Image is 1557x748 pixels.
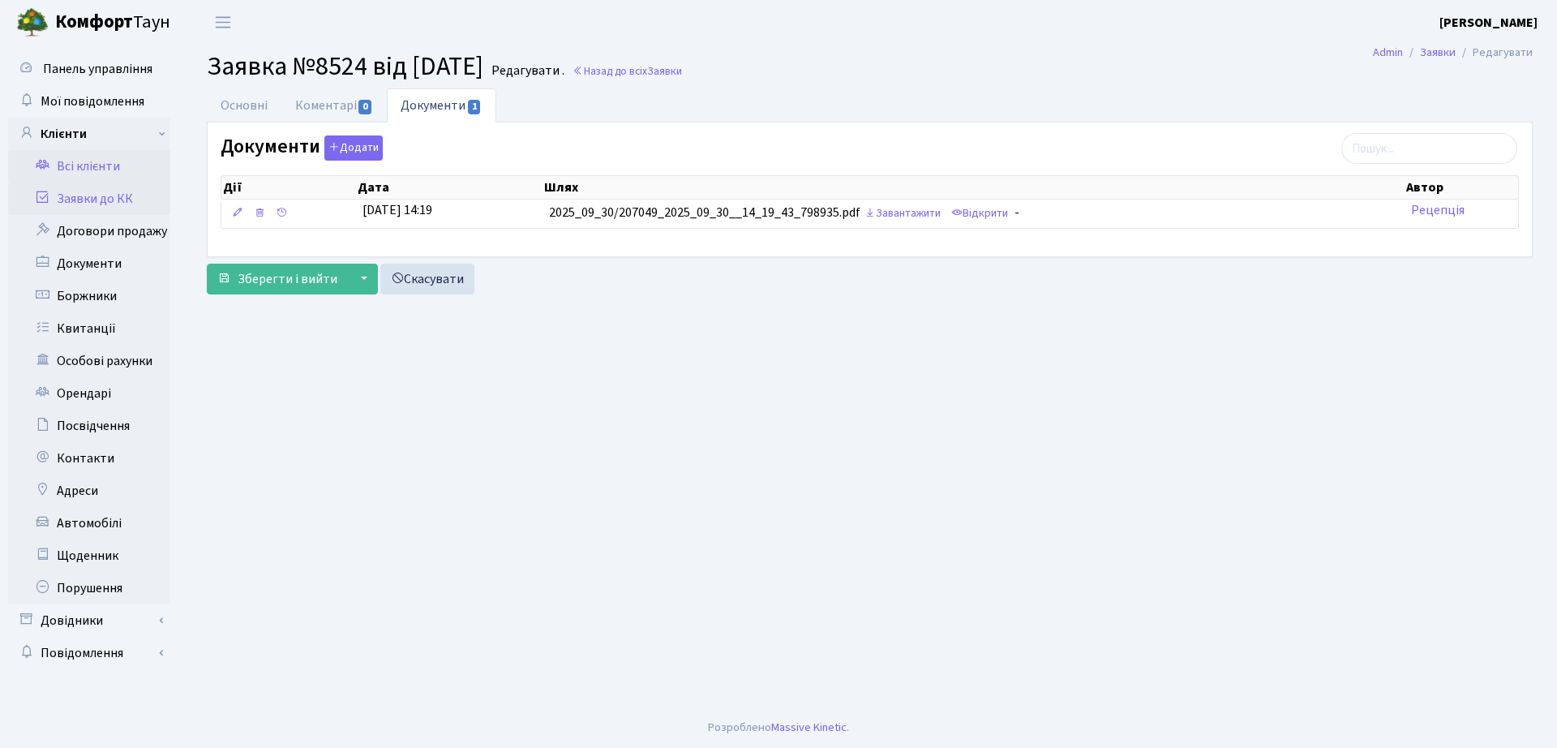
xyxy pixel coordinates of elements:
[8,572,170,604] a: Порушення
[43,60,152,78] span: Панель управління
[860,201,945,226] a: Завантажити
[1411,201,1465,219] a: Рецепція
[55,9,170,37] span: Таун
[55,9,133,35] b: Комфорт
[8,183,170,215] a: Заявки до КК
[221,135,383,161] label: Документи
[1373,44,1403,61] a: Admin
[771,719,847,736] a: Massive Kinetic
[488,63,564,79] small: Редагувати .
[8,345,170,377] a: Особові рахунки
[573,63,682,79] a: Назад до всіхЗаявки
[1439,13,1538,32] a: [PERSON_NAME]
[8,507,170,540] a: Автомобілі
[8,475,170,507] a: Адреси
[8,312,170,345] a: Квитанції
[8,410,170,442] a: Посвідчення
[8,215,170,247] a: Договори продажу
[8,150,170,183] a: Всі клієнти
[207,48,483,85] span: Заявка №8524 від [DATE]
[238,270,337,288] span: Зберегти і вийти
[362,201,432,219] span: [DATE] 14:19
[203,9,243,36] button: Переключити навігацію
[324,135,383,161] button: Документи
[387,88,495,123] a: Документи
[947,201,1012,226] a: Відкрити
[1420,44,1456,61] a: Заявки
[1341,133,1517,164] input: Пошук...
[1349,36,1557,70] nav: breadcrumb
[8,280,170,312] a: Боржники
[8,540,170,572] a: Щоденник
[8,118,170,150] a: Клієнти
[8,377,170,410] a: Орендарі
[16,6,49,39] img: logo.png
[380,264,474,294] a: Скасувати
[41,92,144,110] span: Мої повідомлення
[320,133,383,161] a: Додати
[1439,14,1538,32] b: [PERSON_NAME]
[708,719,849,737] div: Розроблено .
[207,264,348,294] button: Зберегти і вийти
[543,200,1405,228] td: 2025_09_30/207049_2025_09_30__14_19_43_798935.pdf
[8,247,170,280] a: Документи
[1014,204,1019,222] span: -
[207,88,281,123] a: Основні
[8,53,170,85] a: Панель управління
[281,88,387,123] a: Коментарі
[8,604,170,637] a: Довідники
[358,100,371,114] span: 0
[647,63,682,79] span: Заявки
[1405,176,1518,199] th: Автор
[356,176,543,199] th: Дата
[543,176,1405,199] th: Шлях
[8,85,170,118] a: Мої повідомлення
[1456,44,1533,62] li: Редагувати
[8,442,170,475] a: Контакти
[8,637,170,669] a: Повідомлення
[221,176,356,199] th: Дії
[468,100,481,114] span: 1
